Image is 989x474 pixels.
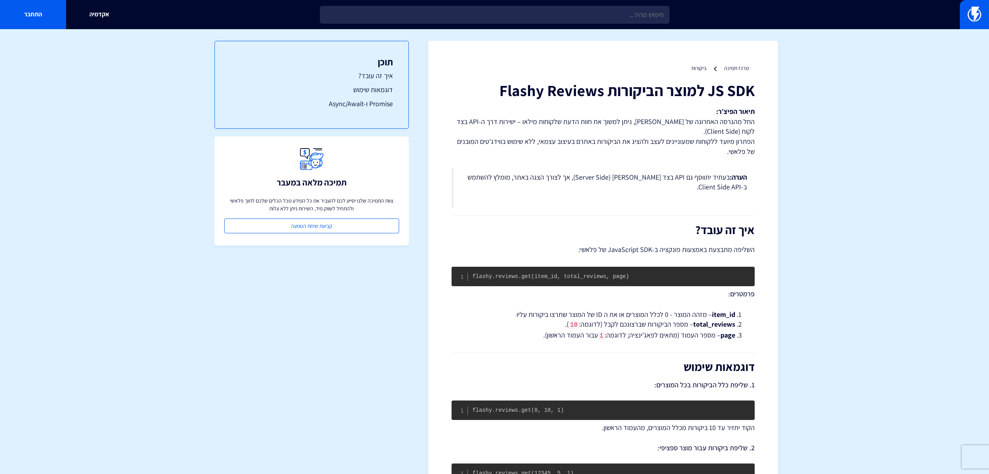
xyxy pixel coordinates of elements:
code: 1 [598,332,605,340]
h4: פרמטרים: [452,290,755,298]
a: קביעת שיחת הטמעה [224,219,399,233]
strong: תיאור הפיצ’ר: [716,107,755,116]
p: השליפה מתבצעת באמצעות פונקציה ב-JavaScript SDK של פלאשי: [452,244,755,255]
code: 10 [569,321,579,329]
strong: page [720,331,735,339]
code: flashy.reviews.get(0, 10, 1) [473,407,564,413]
p: צוות התמיכה שלנו יסייע לכם להעביר את כל המידע מכל הכלים שלכם לתוך פלאשי ולהתחיל לשווק מיד, השירות... [224,197,399,212]
strong: item_id [712,310,735,319]
p: הקוד יחזיר עד 10 ביקורות מכלל המוצרים, מהעמוד הראשון. [452,423,755,433]
a: מרכז תמיכה [724,65,749,72]
a: ביקורות [691,65,706,72]
code: flashy.reviews.get(item_id, total_reviews, page) [473,273,629,280]
h3: תוכן [230,57,393,67]
input: חיפוש מהיר... [320,6,670,24]
a: איך זה עובד? [230,71,393,81]
h2: דוגמאות שימוש [452,360,755,373]
li: – מספר העמוד (מתאים לפאג’ינציה; לדוגמה: עבור העמוד הראשון). [471,330,735,341]
h2: איך זה עובד? [452,224,755,236]
li: – מזהה המוצר - 0 לכלל המוצרים או את ה ID של המוצר שתרצו ביקורות עליו [471,310,735,320]
strong: total_reviews [693,320,735,329]
a: דוגמאות שימוש [230,85,393,95]
h4: 1. שליפת כלל הביקורות בכל המוצרים: [452,381,755,389]
p: בעתיד יתווסף גם API בצד [PERSON_NAME] (Server Side), אך לצורך הצגה באתר, מומלץ להשתמש ב-Client Si... [461,172,747,192]
strong: הערה: [730,173,747,182]
h3: תמיכה מלאה במעבר [277,178,347,187]
p: החל מהגרסה האחרונה של [PERSON_NAME], ניתן למשוך את חוות הדעת שלקוחות מילאו – ישירות דרך ה-API בצד... [452,107,755,157]
li: – מספר הביקורות שברצונכם לקבל (לדוגמה: ). [471,319,735,330]
h1: JS SDK למוצר הביקורות Flashy Reviews [452,82,755,99]
a: Promise ו-Async/Await [230,99,393,109]
h4: 2. שליפת ביקורות עבור מוצר ספציפי: [452,444,755,452]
